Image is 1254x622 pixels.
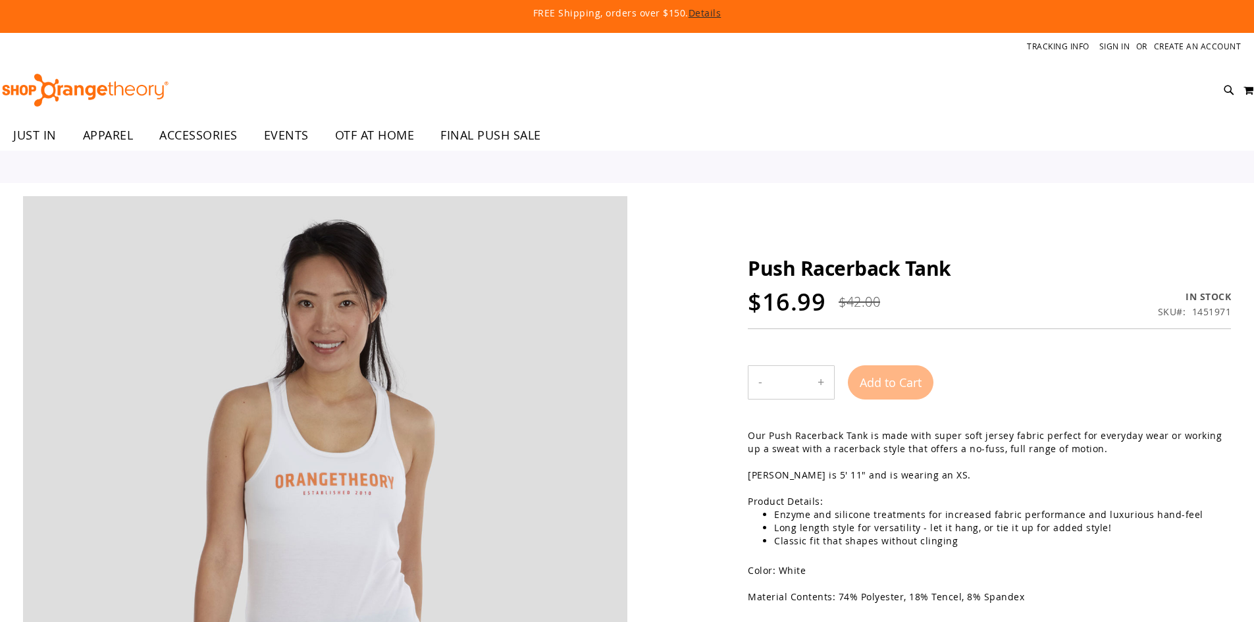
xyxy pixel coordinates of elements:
[774,534,1231,548] li: Classic fit that shapes without clinging
[146,120,251,151] a: ACCESSORIES
[1027,41,1089,52] a: Tracking Info
[322,120,428,151] a: OTF AT HOME
[1158,290,1232,303] div: Availability
[689,7,721,19] a: Details
[83,120,134,150] span: APPAREL
[13,120,57,150] span: JUST IN
[427,120,554,150] a: FINAL PUSH SALE
[748,366,772,399] button: Decrease product quantity
[335,120,415,150] span: OTF AT HOME
[440,120,541,150] span: FINAL PUSH SALE
[774,521,1231,534] li: Long length style for versatility - let it hang, or tie it up for added style!
[1158,290,1232,303] div: In stock
[808,366,834,399] button: Increase product quantity
[748,429,1231,455] div: Our Push Racerback Tank is made with super soft jersey fabric perfect for everyday wear or workin...
[839,293,880,311] span: $42.00
[774,508,1231,521] li: Enzyme and silicone treatments for increased fabric performance and luxurious hand-feel
[748,577,1231,604] div: Material Contents: 74% Polyester, 18% Tencel, 8% Spandex
[748,469,1231,482] div: [PERSON_NAME] is 5' 11" and is wearing an XS.
[251,120,322,151] a: EVENTS
[1192,305,1232,319] div: 1451971
[1154,41,1241,52] a: Create an Account
[748,286,825,318] span: $16.99
[70,120,147,151] a: APPAREL
[748,495,1231,508] div: Product Details:
[1099,41,1130,52] a: Sign In
[232,7,1022,20] p: FREE Shipping, orders over $150.
[264,120,309,150] span: EVENTS
[748,564,1231,577] div: Color: White
[748,255,951,282] span: Push Racerback Tank
[159,120,238,150] span: ACCESSORIES
[1158,305,1186,318] strong: SKU
[772,367,808,398] input: Product quantity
